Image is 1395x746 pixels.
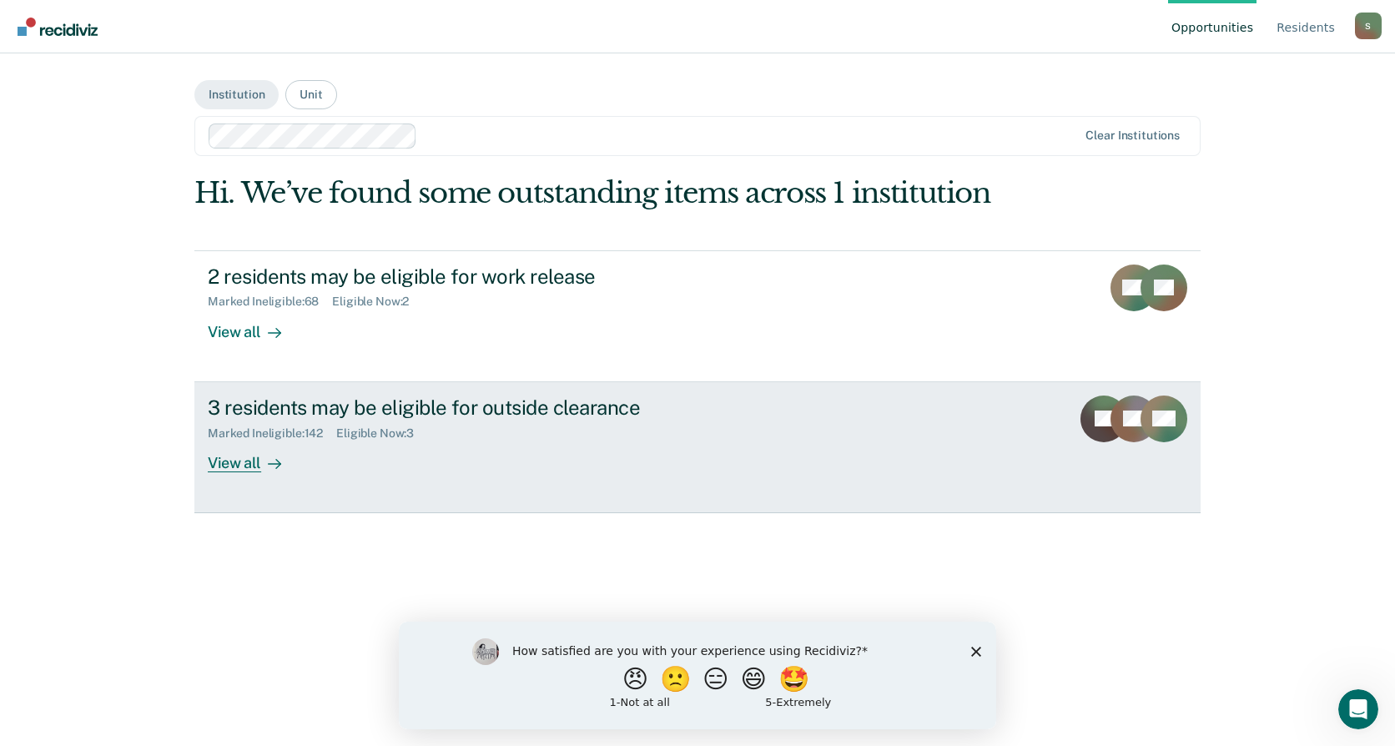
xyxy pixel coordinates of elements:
div: Marked Ineligible : 68 [208,295,332,309]
div: Eligible Now : 3 [336,426,427,441]
div: View all [208,309,301,341]
div: View all [208,440,301,472]
div: S [1355,13,1382,39]
div: Eligible Now : 2 [332,295,422,309]
div: 3 residents may be eligible for outside clearance [208,396,793,420]
a: 3 residents may be eligible for outside clearanceMarked Ineligible:142Eligible Now:3View all [194,382,1201,513]
div: Marked Ineligible : 142 [208,426,336,441]
button: Unit [285,80,336,109]
a: 2 residents may be eligible for work releaseMarked Ineligible:68Eligible Now:2View all [194,250,1201,382]
div: Clear institutions [1085,129,1180,143]
button: Institution [194,80,279,109]
iframe: Survey by Kim from Recidiviz [399,622,996,729]
div: 2 residents may be eligible for work release [208,265,793,289]
img: Recidiviz [18,18,98,36]
button: Profile dropdown button [1355,13,1382,39]
div: Hi. We’ve found some outstanding items across 1 institution [194,176,1000,210]
iframe: Intercom live chat [1338,689,1378,729]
